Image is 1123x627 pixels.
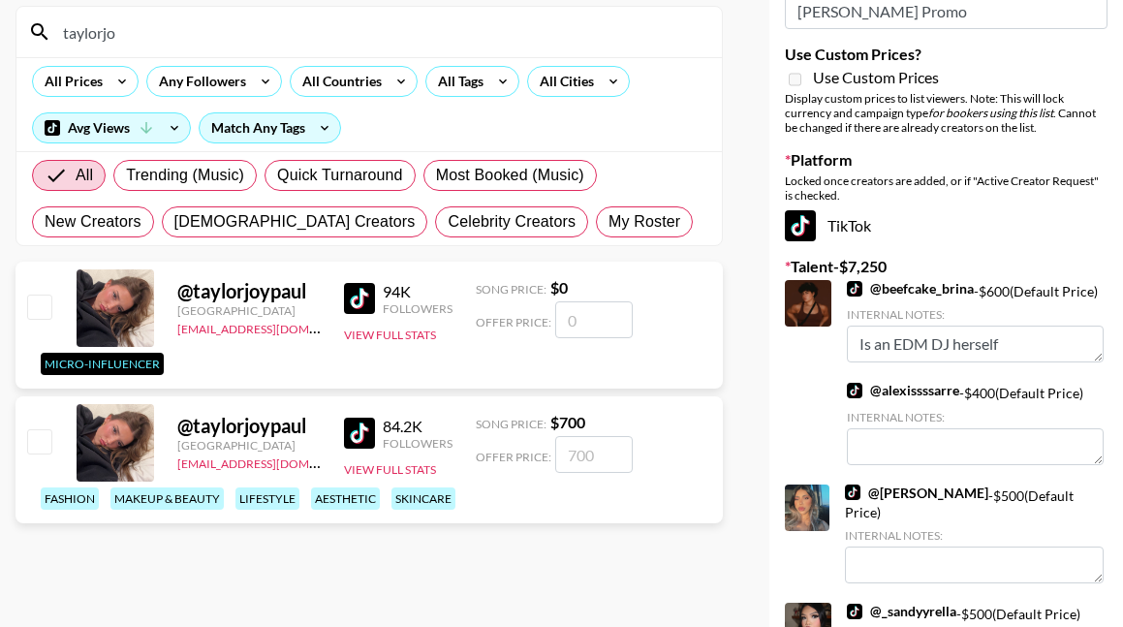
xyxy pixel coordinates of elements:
[528,67,598,96] div: All Cities
[177,279,321,303] div: @ taylorjoypaul
[291,67,386,96] div: All Countries
[847,604,862,619] img: TikTok
[785,210,816,241] img: TikTok
[41,353,164,375] div: Micro-Influencer
[847,382,1104,464] div: - $ 400 (Default Price)
[126,164,244,187] span: Trending (Music)
[383,282,452,301] div: 94K
[235,487,299,510] div: lifestyle
[785,91,1107,135] div: Display custom prices to list viewers. Note: This will lock currency and campaign type . Cannot b...
[847,281,862,297] img: TikTok
[847,280,974,298] a: @beefcake_brina
[847,280,1104,362] div: - $ 600 (Default Price)
[845,528,1104,543] div: Internal Notes:
[45,210,141,234] span: New Creators
[177,318,372,336] a: [EMAIL_ADDRESS][DOMAIN_NAME]
[174,210,416,234] span: [DEMOGRAPHIC_DATA] Creators
[51,16,710,47] input: Search by User Name
[200,113,340,142] div: Match Any Tags
[436,164,584,187] span: Most Booked (Music)
[847,307,1104,322] div: Internal Notes:
[550,413,585,431] strong: $ 700
[383,417,452,436] div: 84.2K
[785,150,1107,170] label: Platform
[476,282,546,297] span: Song Price:
[277,164,403,187] span: Quick Turnaround
[476,417,546,431] span: Song Price:
[785,257,1107,276] label: Talent - $ 7,250
[177,303,321,318] div: [GEOGRAPHIC_DATA]
[555,436,633,473] input: 700
[847,382,959,399] a: @alexissssarre
[344,283,375,314] img: TikTok
[391,487,455,510] div: skincare
[847,410,1104,424] div: Internal Notes:
[344,418,375,449] img: TikTok
[847,383,862,398] img: TikTok
[476,450,551,464] span: Offer Price:
[785,45,1107,64] label: Use Custom Prices?
[76,164,93,187] span: All
[448,210,576,234] span: Celebrity Creators
[550,278,568,297] strong: $ 0
[383,436,452,451] div: Followers
[344,462,436,477] button: View Full Stats
[41,487,99,510] div: fashion
[344,328,436,342] button: View Full Stats
[177,453,372,471] a: [EMAIL_ADDRESS][DOMAIN_NAME]
[785,210,1107,241] div: TikTok
[785,173,1107,203] div: Locked once creators are added, or if "Active Creator Request" is checked.
[555,301,633,338] input: 0
[813,68,939,87] span: Use Custom Prices
[33,67,107,96] div: All Prices
[845,485,1104,584] div: - $ 500 (Default Price)
[383,301,452,316] div: Followers
[847,603,956,620] a: @_sandyyrella
[845,485,860,500] img: TikTok
[33,113,190,142] div: Avg Views
[608,210,680,234] span: My Roster
[177,414,321,438] div: @ taylorjoypaul
[311,487,380,510] div: aesthetic
[847,326,1104,362] textarea: Is an EDM DJ herself
[110,487,224,510] div: makeup & beauty
[928,106,1053,120] em: for bookers using this list
[426,67,487,96] div: All Tags
[845,485,988,502] a: @[PERSON_NAME]
[147,67,250,96] div: Any Followers
[476,315,551,329] span: Offer Price:
[177,438,321,453] div: [GEOGRAPHIC_DATA]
